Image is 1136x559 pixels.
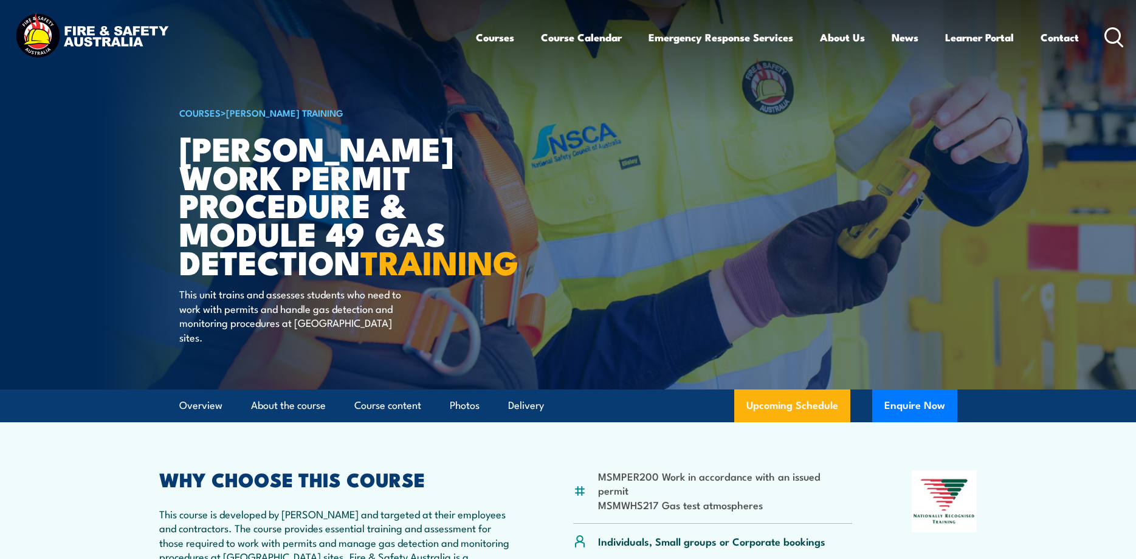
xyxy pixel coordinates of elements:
p: This unit trains and assesses students who need to work with permits and handle gas detection and... [179,287,401,344]
p: Individuals, Small groups or Corporate bookings [598,534,825,548]
a: Contact [1041,21,1079,53]
h6: > [179,105,480,120]
img: Nationally Recognised Training logo. [912,470,977,532]
a: Emergency Response Services [649,21,793,53]
button: Enquire Now [872,389,957,422]
a: COURSES [179,106,221,119]
a: About Us [820,21,865,53]
a: Course Calendar [541,21,622,53]
a: Learner Portal [945,21,1014,53]
a: Photos [450,389,480,422]
a: Upcoming Schedule [734,389,850,422]
h1: [PERSON_NAME] Work Permit Procedure & Module 49 Gas Detection [179,134,480,276]
h2: WHY CHOOSE THIS COURSE [159,470,514,487]
a: Overview [179,389,222,422]
a: Delivery [508,389,544,422]
a: About the course [251,389,326,422]
a: Courses [476,21,514,53]
li: MSMWHS217 Gas test atmospheres [598,498,853,512]
li: MSMPER200 Work in accordance with an issued permit [598,469,853,498]
a: Course content [354,389,421,422]
strong: TRAINING [360,236,518,286]
a: [PERSON_NAME] Training [226,106,343,119]
a: News [892,21,918,53]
